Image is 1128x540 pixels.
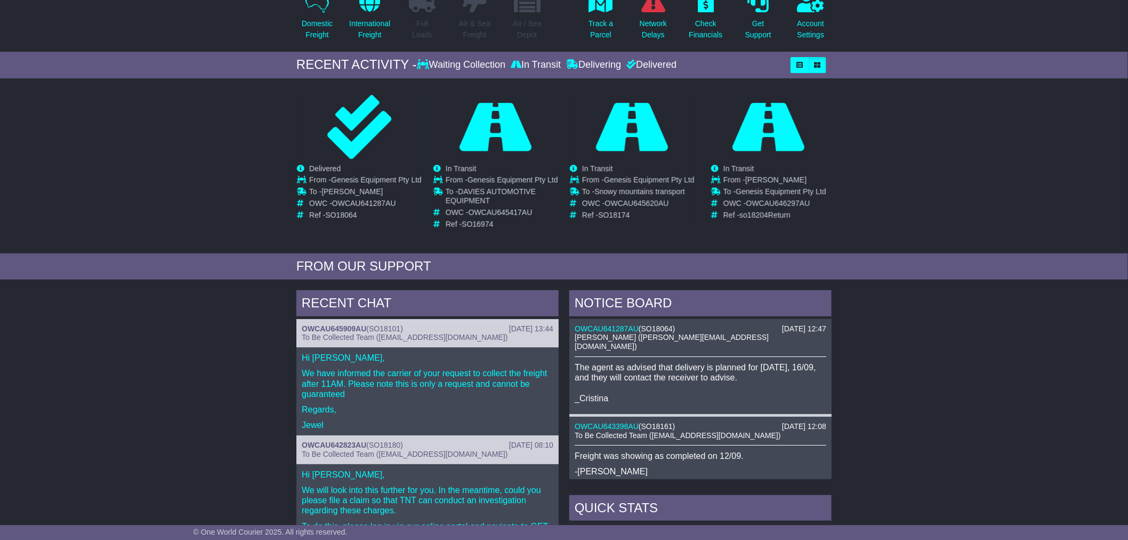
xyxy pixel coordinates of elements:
[569,290,832,319] div: NOTICE BOARD
[745,176,807,184] span: [PERSON_NAME]
[594,187,685,196] span: Snowy mountains transport
[641,324,673,333] span: SO18064
[325,211,357,219] span: SO18064
[605,199,669,208] span: OWCAU645620AU
[446,208,558,220] td: OWC -
[302,18,333,41] p: Domestic Freight
[331,176,422,184] span: Genesis Equipment Pty Ltd
[309,176,422,187] td: From -
[302,420,553,430] p: Jewel
[582,187,695,199] td: To -
[309,211,422,220] td: Ref -
[739,211,791,219] span: so18204Return
[723,187,826,199] td: To -
[309,187,422,199] td: To -
[723,199,826,211] td: OWC -
[369,441,400,449] span: SO18180
[782,422,826,431] div: [DATE] 12:08
[446,187,536,205] span: DAVIES AUTOMOTIVE EQUIPMENT
[302,485,553,516] p: We will look into this further for you. In the meantime, could you please file a claim so that TN...
[349,18,390,41] p: International Freight
[369,324,400,333] span: SO18101
[302,324,366,333] a: OWCAU645909AU
[598,211,630,219] span: SO18174
[302,353,553,363] p: Hi [PERSON_NAME],
[575,324,826,333] div: ( )
[746,199,810,208] span: OWCAU646297AU
[302,441,553,450] div: ( )
[723,211,826,220] td: Ref -
[309,164,341,173] span: Delivered
[575,324,639,333] a: OWCAU641287AU
[302,470,553,480] p: Hi [PERSON_NAME],
[575,431,780,440] span: To Be Collected Team ([EMAIL_ADDRESS][DOMAIN_NAME])
[468,176,558,184] span: Genesis Equipment Pty Ltd
[309,199,422,211] td: OWC -
[624,59,676,71] div: Delivered
[723,164,754,173] span: In Transit
[417,59,508,71] div: Waiting Collection
[302,324,553,333] div: ( )
[302,368,553,399] p: We have informed the carrier of your request to collect the freight after 11AM. Please note this ...
[582,164,613,173] span: In Transit
[589,18,613,41] p: Track a Parcel
[194,528,348,536] span: © One World Courier 2025. All rights reserved.
[575,422,826,431] div: ( )
[446,187,558,208] td: To -
[604,176,695,184] span: Genesis Equipment Pty Ltd
[302,441,366,449] a: OWCAU642823AU
[509,441,553,450] div: [DATE] 08:10
[302,333,507,342] span: To Be Collected Team ([EMAIL_ADDRESS][DOMAIN_NAME])
[332,199,396,208] span: OWCAU641287AU
[296,259,832,274] div: FROM OUR SUPPORT
[689,18,723,41] p: Check Financials
[797,18,825,41] p: Account Settings
[509,324,553,333] div: [DATE] 13:44
[575,362,826,403] p: The agent as advised that delivery is planned for [DATE], 16/09, and they will contact the receiv...
[508,59,563,71] div: In Transit
[723,176,826,187] td: From -
[302,450,507,458] span: To Be Collected Team ([EMAIL_ADDRESS][DOMAIN_NAME])
[736,187,826,196] span: Genesis Equipment Pty Ltd
[513,18,542,41] p: Air / Sea Depot
[409,18,436,41] p: Full Loads
[575,422,639,431] a: OWCAU643398AU
[296,57,417,73] div: RECENT ACTIVITY -
[563,59,624,71] div: Delivering
[446,220,558,229] td: Ref -
[296,290,559,319] div: RECENT CHAT
[462,220,493,228] span: SO16974
[575,466,826,477] p: -[PERSON_NAME]
[569,495,832,524] div: Quick Stats
[575,333,769,351] span: [PERSON_NAME] ([PERSON_NAME][EMAIL_ADDRESS][DOMAIN_NAME])
[446,176,558,187] td: From -
[321,187,383,196] span: [PERSON_NAME]
[641,422,673,431] span: SO18161
[582,211,695,220] td: Ref -
[446,164,477,173] span: In Transit
[582,176,695,187] td: From -
[745,18,771,41] p: Get Support
[469,208,533,217] span: OWCAU645417AU
[640,18,667,41] p: Network Delays
[302,404,553,415] p: Regards,
[459,18,490,41] p: Air & Sea Freight
[575,451,826,461] p: Freight was showing as completed on 12/09.
[782,324,826,333] div: [DATE] 12:47
[582,199,695,211] td: OWC -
